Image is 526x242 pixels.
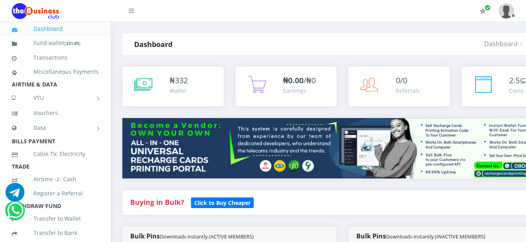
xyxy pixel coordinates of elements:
[12,104,99,122] a: Vouchers
[396,75,407,86] span: 0/0
[396,86,420,95] div: Referrals
[7,207,23,220] a: Chat for support
[484,39,518,48] a: Dashboard
[12,118,99,138] a: Data
[283,75,303,86] b: ₦0.00
[160,233,254,240] small: Downloads instantly (ACTIVE MEMBERS)
[12,49,99,67] a: Transactions
[480,8,486,14] i: Renew/Upgrade Subscription
[485,5,490,11] span: Renew/Upgrade Subscription
[6,189,24,202] a: Chat for support
[130,197,184,207] strong: Buying in Bulk?
[134,39,172,49] strong: Dashboard
[12,224,99,242] a: Transfer to Bank
[12,170,99,188] a: Airtime -2- Cash
[12,34,99,53] a: Fund wallet[331.85]
[236,67,337,106] a: ₦0.00/₦0 Earnings
[130,232,254,240] strong: Bulk Pins
[348,67,450,106] a: 0/0 Referrals
[12,145,99,163] a: Cable TV, Electricity
[66,40,79,46] b: 331.85
[12,3,59,19] img: Logo
[12,63,99,81] a: Miscellaneous Payments
[283,75,316,86] span: /₦0
[12,20,99,38] a: Dashboard
[170,75,188,86] div: ₦
[12,184,99,203] a: Register a Referral
[356,232,485,240] strong: Bulk Pins
[509,75,520,86] span: 2.5
[12,210,99,228] a: Transfer to Wallet
[386,233,485,240] small: Downloads instantly (INACTIVE MEMBERS)
[64,40,80,46] small: [ ]
[498,3,514,19] img: User
[283,86,316,95] div: Earnings
[175,75,188,86] span: 332
[191,197,254,207] a: Click to Buy Cheaper
[194,199,251,206] b: Click to Buy Cheaper
[12,88,99,108] a: VTU
[122,67,224,106] a: ₦332 Wallet
[170,86,188,95] div: Wallet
